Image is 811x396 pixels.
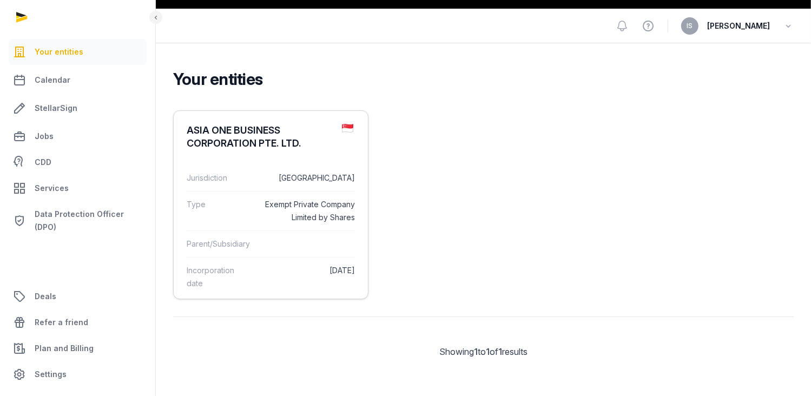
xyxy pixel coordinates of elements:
[173,345,794,358] div: Showing to of results
[35,182,69,195] span: Services
[9,123,147,149] a: Jobs
[187,124,333,150] div: ASIA ONE BUSINESS CORPORATION PTE. LTD.
[687,23,693,29] span: IS
[9,335,147,361] a: Plan and Billing
[35,74,70,87] span: Calendar
[9,67,147,93] a: Calendar
[35,368,67,381] span: Settings
[173,69,785,89] h2: Your entities
[9,39,147,65] a: Your entities
[9,151,147,173] a: CDD
[342,124,353,133] img: sg.png
[187,198,250,224] dt: Type
[617,271,811,396] div: Виджет чата
[35,156,51,169] span: CDD
[187,264,250,290] dt: Incorporation date
[617,271,811,396] iframe: Chat Widget
[35,130,54,143] span: Jobs
[9,95,147,121] a: StellarSign
[486,346,490,357] span: 1
[9,175,147,201] a: Services
[9,361,147,387] a: Settings
[35,208,142,234] span: Data Protection Officer (DPO)
[35,342,94,355] span: Plan and Billing
[35,102,77,115] span: StellarSign
[174,111,368,305] a: ASIA ONE BUSINESS CORPORATION PTE. LTD.Jurisdiction[GEOGRAPHIC_DATA]TypeExempt Private Company Li...
[681,17,698,35] button: IS
[498,346,502,357] span: 1
[259,198,355,224] dd: Exempt Private Company Limited by Shares
[259,171,355,184] dd: [GEOGRAPHIC_DATA]
[35,316,88,329] span: Refer a friend
[259,264,355,290] dd: [DATE]
[9,203,147,238] a: Data Protection Officer (DPO)
[9,283,147,309] a: Deals
[707,19,770,32] span: [PERSON_NAME]
[35,45,83,58] span: Your entities
[35,290,56,303] span: Deals
[9,309,147,335] a: Refer a friend
[187,237,250,250] dt: Parent/Subsidiary
[187,171,250,184] dt: Jurisdiction
[474,346,478,357] span: 1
